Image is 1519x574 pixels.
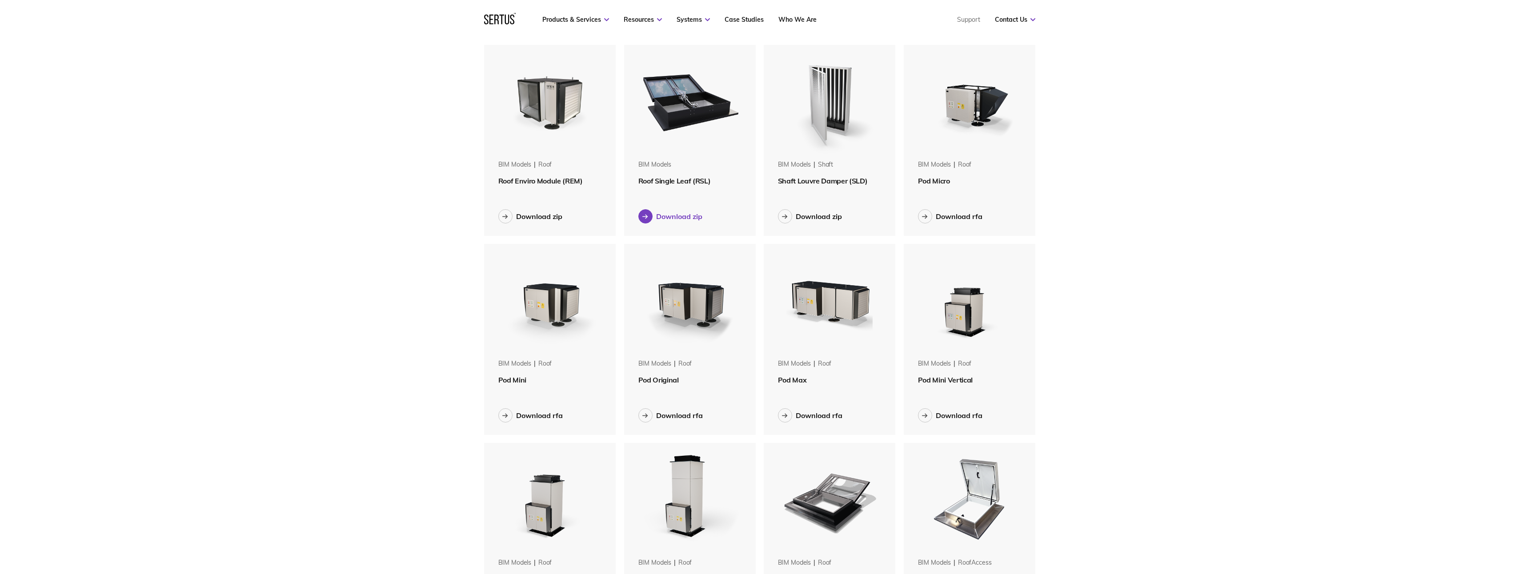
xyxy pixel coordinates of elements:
[656,212,702,221] div: Download zip
[778,16,817,24] a: Who We Are
[936,411,982,420] div: Download rfa
[778,359,811,368] div: BIM Models
[958,558,992,567] div: roofAccess
[624,16,662,24] a: Resources
[498,408,563,423] button: Download rfa
[498,359,532,368] div: BIM Models
[778,408,842,423] button: Download rfa
[638,408,703,423] button: Download rfa
[918,160,951,169] div: BIM Models
[958,359,971,368] div: roof
[818,160,833,169] div: shaft
[818,558,831,567] div: roof
[498,375,526,384] span: Pod Mini
[638,375,679,384] span: Pod Original
[538,160,552,169] div: roof
[918,375,973,384] span: Pod Mini Vertical
[796,411,842,420] div: Download rfa
[516,212,562,221] div: Download zip
[778,160,811,169] div: BIM Models
[638,209,702,223] button: Download zip
[918,558,951,567] div: BIM Models
[498,160,532,169] div: BIM Models
[957,16,980,24] a: Support
[498,558,532,567] div: BIM Models
[656,411,703,420] div: Download rfa
[778,375,807,384] span: Pod Max
[516,411,563,420] div: Download rfa
[677,16,710,24] a: Systems
[678,558,692,567] div: roof
[796,212,842,221] div: Download zip
[778,209,842,223] button: Download zip
[918,209,982,223] button: Download rfa
[778,558,811,567] div: BIM Models
[638,359,672,368] div: BIM Models
[638,160,672,169] div: BIM Models
[918,408,982,423] button: Download rfa
[778,176,868,185] span: Shaft Louvre Damper (SLD)
[818,359,831,368] div: roof
[498,209,562,223] button: Download zip
[725,16,764,24] a: Case Studies
[638,176,711,185] span: Roof Single Leaf (RSL)
[498,176,583,185] span: Roof Enviro Module (REM)
[995,16,1035,24] a: Contact Us
[538,558,552,567] div: roof
[638,558,672,567] div: BIM Models
[918,176,950,185] span: Pod Micro
[958,160,971,169] div: roof
[678,359,692,368] div: roof
[936,212,982,221] div: Download rfa
[542,16,609,24] a: Products & Services
[918,359,951,368] div: BIM Models
[538,359,552,368] div: roof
